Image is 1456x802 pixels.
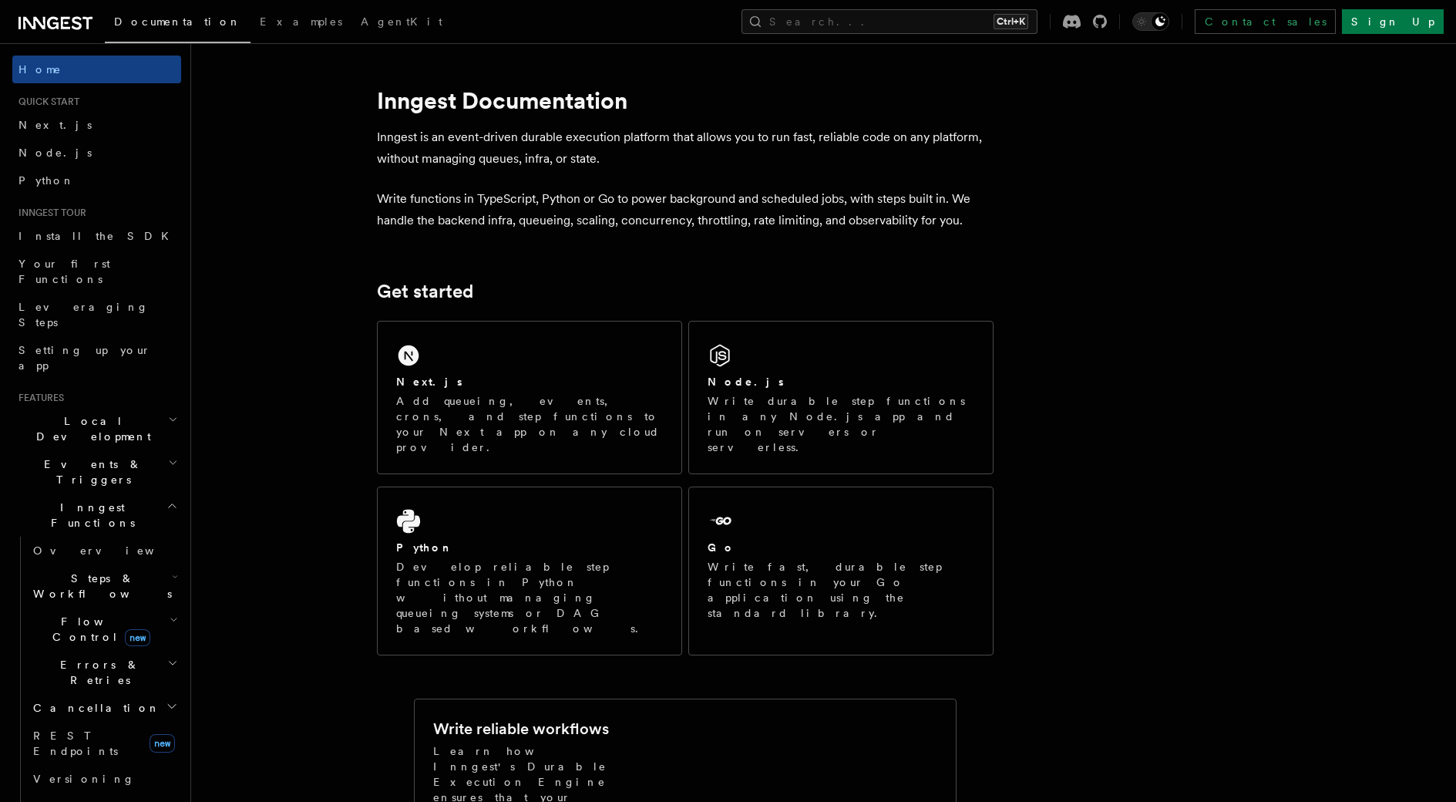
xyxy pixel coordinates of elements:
a: Node.jsWrite durable step functions in any Node.js app and run on servers or serverless. [688,321,994,474]
span: Local Development [12,413,168,444]
a: Examples [251,5,351,42]
a: Sign Up [1342,9,1444,34]
span: Node.js [18,147,92,159]
button: Local Development [12,407,181,450]
span: Your first Functions [18,258,110,285]
button: Search...Ctrl+K [741,9,1037,34]
a: Python [12,167,181,194]
button: Errors & Retries [27,651,181,694]
span: AgentKit [361,15,442,28]
span: Next.js [18,119,92,131]
p: Develop reliable step functions in Python without managing queueing systems or DAG based workflows. [396,559,663,636]
a: Setting up your app [12,336,181,379]
a: REST Endpointsnew [27,722,181,765]
span: Inngest Functions [12,500,166,531]
span: Flow Control [27,614,170,645]
span: Python [18,174,75,187]
button: Flow Controlnew [27,608,181,651]
span: Quick start [12,96,79,108]
span: Home [18,62,62,77]
span: Steps & Workflows [27,571,172,601]
span: REST Endpoints [33,730,118,757]
h1: Inngest Documentation [377,86,994,114]
a: Node.js [12,139,181,167]
span: Install the SDK [18,230,178,242]
a: GoWrite fast, durable step functions in your Go application using the standard library. [688,487,994,655]
span: Documentation [114,15,241,28]
a: Contact sales [1195,9,1336,34]
h2: Write reliable workflows [433,718,609,740]
a: PythonDevelop reliable step functions in Python without managing queueing systems or DAG based wo... [377,487,682,655]
span: Features [12,392,64,404]
span: Events & Triggers [12,457,168,487]
a: Get started [377,281,473,302]
button: Steps & Workflows [27,564,181,608]
h2: Next.js [396,374,462,389]
h2: Node.js [708,374,784,389]
a: Documentation [105,5,251,43]
p: Add queueing, events, crons, and step functions to your Next app on any cloud provider. [396,393,663,455]
a: Your first Functions [12,250,181,293]
p: Write durable step functions in any Node.js app and run on servers or serverless. [708,393,974,455]
span: Overview [33,544,192,557]
a: Next.js [12,111,181,139]
span: Inngest tour [12,207,86,219]
p: Write functions in TypeScript, Python or Go to power background and scheduled jobs, with steps bu... [377,188,994,231]
a: Home [12,56,181,83]
button: Events & Triggers [12,450,181,494]
p: Inngest is an event-driven durable execution platform that allows you to run fast, reliable code ... [377,126,994,170]
a: Overview [27,537,181,564]
span: Versioning [33,773,135,785]
button: Cancellation [27,694,181,722]
span: Examples [260,15,342,28]
span: new [150,734,175,753]
h2: Python [396,540,453,555]
a: Next.jsAdd queueing, events, crons, and step functions to your Next app on any cloud provider. [377,321,682,474]
span: new [125,629,150,646]
h2: Go [708,540,735,555]
span: Setting up your app [18,344,151,372]
a: Install the SDK [12,222,181,250]
a: Leveraging Steps [12,293,181,336]
span: Errors & Retries [27,657,167,688]
a: Versioning [27,765,181,793]
button: Toggle dark mode [1132,12,1169,31]
span: Leveraging Steps [18,301,149,329]
a: AgentKit [351,5,452,42]
kbd: Ctrl+K [994,14,1028,29]
p: Write fast, durable step functions in your Go application using the standard library. [708,559,974,621]
span: Cancellation [27,700,160,716]
button: Inngest Functions [12,494,181,537]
